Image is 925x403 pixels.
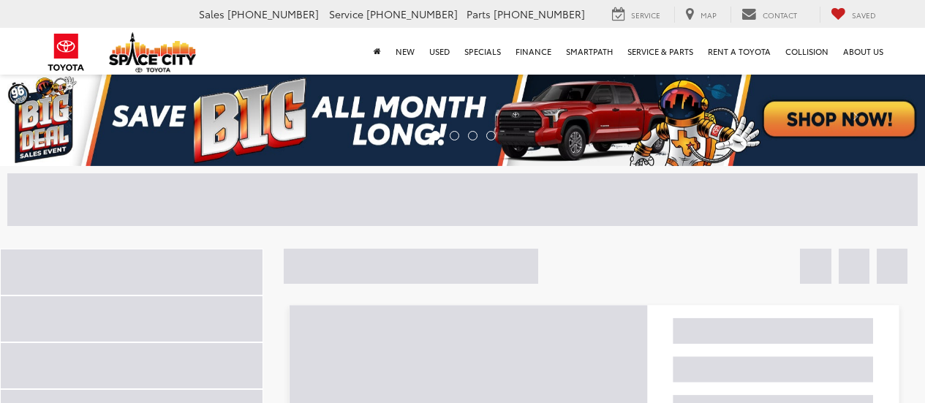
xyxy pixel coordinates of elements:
a: Finance [508,28,559,75]
span: Parts [467,7,491,21]
a: Specials [457,28,508,75]
span: [PHONE_NUMBER] [494,7,585,21]
span: Map [701,10,717,20]
img: Toyota [39,29,94,76]
span: Sales [199,7,224,21]
span: [PHONE_NUMBER] [366,7,458,21]
a: Contact [730,7,808,23]
a: Used [422,28,457,75]
a: Rent a Toyota [701,28,778,75]
a: Home [366,28,388,75]
span: Service [329,7,363,21]
span: Saved [852,10,876,20]
a: My Saved Vehicles [820,7,887,23]
span: Service [631,10,660,20]
span: [PHONE_NUMBER] [227,7,319,21]
a: New [388,28,422,75]
img: Space City Toyota [109,32,197,72]
a: About Us [836,28,891,75]
a: Service [601,7,671,23]
a: SmartPath [559,28,620,75]
a: Collision [778,28,836,75]
a: Map [674,7,728,23]
a: Service & Parts [620,28,701,75]
span: Contact [763,10,797,20]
